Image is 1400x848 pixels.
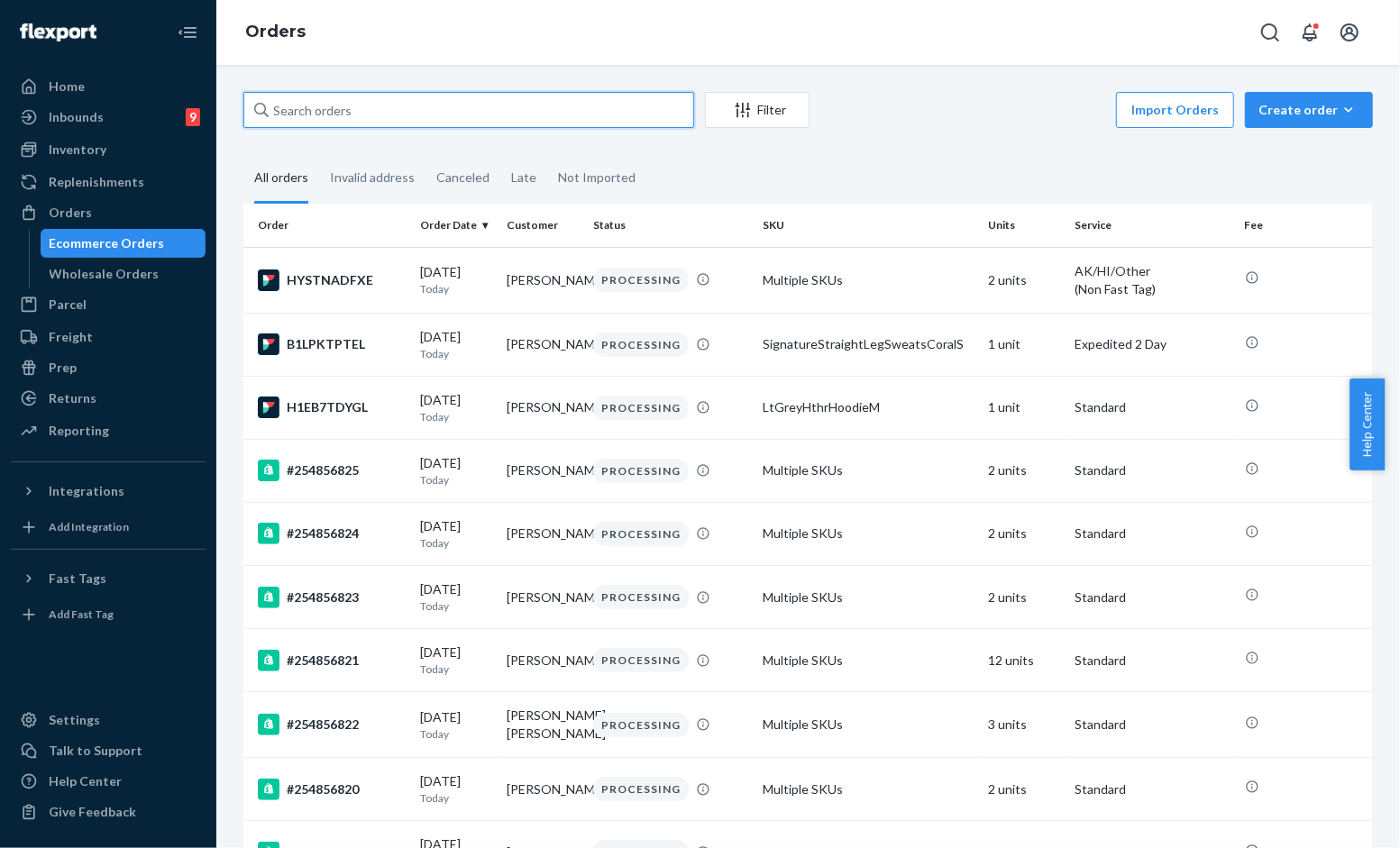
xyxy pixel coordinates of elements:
[982,376,1068,439] td: 1 unit
[982,629,1068,692] td: 12 units
[593,333,689,357] div: PROCESSING
[755,629,982,692] td: Multiple SKUs
[49,772,122,790] div: Help Center
[231,6,320,59] ol: breadcrumbs
[593,648,689,672] div: PROCESSING
[420,391,492,424] div: [DATE]
[1350,378,1385,470] span: Help Center
[982,313,1068,376] td: 1 unit
[499,502,586,565] td: [PERSON_NAME]
[755,692,982,758] td: Multiple SKUs
[11,198,206,227] a: Orders
[593,396,689,420] div: PROCESSING
[705,92,810,128] button: Filter
[49,204,92,222] div: Orders
[1238,204,1373,247] th: Fee
[420,281,492,296] p: Today
[11,513,206,542] a: Add Integration
[982,439,1068,502] td: 2 units
[11,103,206,132] a: Inbounds9
[507,217,579,233] div: Customer
[49,141,106,159] div: Inventory
[49,173,144,191] div: Replenishments
[420,328,492,361] div: [DATE]
[330,154,415,201] div: Invalid address
[49,482,124,500] div: Integrations
[436,154,490,201] div: Canceled
[11,416,206,445] a: Reporting
[420,535,492,551] p: Today
[1258,101,1359,119] div: Create order
[982,247,1068,313] td: 2 units
[11,168,206,196] a: Replenishments
[1075,262,1231,280] p: AK/HI/Other
[1075,280,1231,298] div: (Non Fast Tag)
[982,566,1068,629] td: 2 units
[245,22,306,41] a: Orders
[499,247,586,313] td: [PERSON_NAME]
[420,708,492,742] div: [DATE]
[1331,14,1368,50] button: Open account menu
[258,779,406,800] div: #254856820
[11,384,206,413] a: Returns
[169,14,206,50] button: Close Navigation
[258,523,406,544] div: #254856824
[499,313,586,376] td: [PERSON_NAME]
[499,439,586,502] td: [PERSON_NAME]
[420,772,492,806] div: [DATE]
[420,598,492,614] p: Today
[499,376,586,439] td: [PERSON_NAME]
[982,758,1068,821] td: 2 units
[1075,652,1231,670] p: Standard
[20,23,96,41] img: Flexport logo
[11,323,206,351] a: Freight
[49,78,85,96] div: Home
[49,519,129,534] div: Add Integration
[49,422,109,440] div: Reporting
[49,570,106,588] div: Fast Tags
[11,736,206,765] a: Talk to Support
[499,692,586,758] td: [PERSON_NAME] [PERSON_NAME]
[755,439,982,502] td: Multiple SKUs
[982,692,1068,758] td: 3 units
[755,758,982,821] td: Multiple SKUs
[186,108,200,126] div: 9
[243,204,413,247] th: Order
[50,265,160,283] div: Wholesale Orders
[258,397,406,418] div: H1EB7TDYGL
[763,335,975,353] div: SignatureStraightLegSweatsCoralS
[11,706,206,734] a: Settings
[593,522,689,546] div: PROCESSING
[1116,92,1234,128] button: Import Orders
[499,566,586,629] td: [PERSON_NAME]
[11,135,206,164] a: Inventory
[258,269,406,291] div: HYSTNADFXE
[1075,780,1231,798] p: Standard
[420,726,492,742] p: Today
[706,101,809,119] div: Filter
[1075,398,1231,416] p: Standard
[49,803,136,821] div: Give Feedback
[11,353,206,382] a: Prep
[49,108,104,126] div: Inbounds
[420,472,492,488] p: Today
[254,154,308,204] div: All orders
[593,713,689,737] div: PROCESSING
[11,564,206,593] button: Fast Tags
[593,268,689,292] div: PROCESSING
[558,154,636,201] div: Not Imported
[258,333,406,355] div: B1LPKTPTEL
[586,204,755,247] th: Status
[420,263,492,296] div: [DATE]
[1075,716,1231,734] p: Standard
[755,502,982,565] td: Multiple SKUs
[11,798,206,826] button: Give Feedback
[49,389,96,407] div: Returns
[593,777,689,801] div: PROCESSING
[49,296,87,314] div: Parcel
[593,585,689,609] div: PROCESSING
[1075,524,1231,543] p: Standard
[49,606,114,622] div: Add Fast Tag
[258,460,406,481] div: #254856825
[413,204,499,247] th: Order Date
